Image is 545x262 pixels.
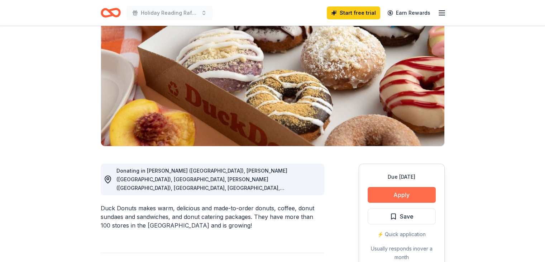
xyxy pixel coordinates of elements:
div: ⚡️ Quick application [368,230,436,239]
img: Image for Duck Donuts [101,9,444,146]
div: Duck Donuts makes warm, delicious and made-to-order donuts, coffee, donut sundaes and sandwiches,... [101,204,324,230]
a: Start free trial [327,6,380,19]
button: Apply [368,187,436,203]
span: Holiday Reading Raffle 2025 [141,9,198,17]
a: Earn Rewards [383,6,435,19]
div: Due [DATE] [368,173,436,181]
div: Usually responds in over a month [368,244,436,262]
a: Home [101,4,121,21]
button: Save [368,209,436,224]
span: Save [400,212,413,221]
button: Holiday Reading Raffle 2025 [126,6,212,20]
